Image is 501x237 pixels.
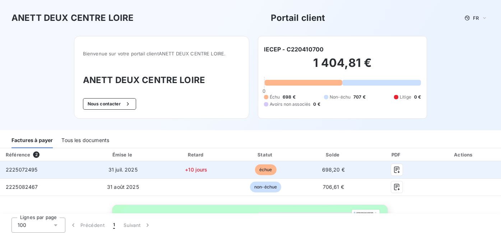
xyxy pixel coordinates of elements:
button: Précédent [65,218,109,233]
div: Factures à payer [11,133,53,148]
span: échue [255,164,277,175]
div: Actions [428,151,500,158]
div: Tous les documents [61,133,109,148]
span: 706,61 € [323,184,344,190]
button: 1 [109,218,119,233]
span: 31 août 2025 [107,184,139,190]
span: Bienvenue sur votre portail client ANETT DEUX CENTRE LOIRE . [83,51,240,56]
span: 707 € [353,94,366,100]
span: FR [473,15,479,21]
div: Solde [301,151,365,158]
span: 698 € [283,94,296,100]
span: 698,20 € [322,167,345,173]
h2: 1 404,81 € [264,56,421,77]
span: 2 [33,151,40,158]
button: Nous contacter [83,98,136,110]
h3: ANETT DEUX CENTRE LOIRE [11,12,134,24]
div: Référence [6,152,30,158]
span: 0 € [414,94,421,100]
span: non-échue [250,182,281,192]
h3: Portail client [271,12,325,24]
span: 2225082467 [6,184,38,190]
div: Émise le [86,151,160,158]
span: Échu [270,94,280,100]
span: 1 [113,222,115,229]
span: 2225072495 [6,167,38,173]
div: Retard [163,151,230,158]
span: Non-échu [330,94,351,100]
div: Statut [233,151,298,158]
span: 31 juil. 2025 [108,167,138,173]
span: Avoirs non associés [270,101,311,108]
span: Litige [400,94,411,100]
span: +10 jours [185,167,207,173]
button: Suivant [119,218,156,233]
h6: IECEP - C220410700 [264,45,324,54]
span: 0 [263,88,265,94]
div: PDF [368,151,425,158]
h3: ANETT DEUX CENTRE LOIRE [83,74,240,87]
span: 0 € [313,101,320,108]
span: 100 [18,222,26,229]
